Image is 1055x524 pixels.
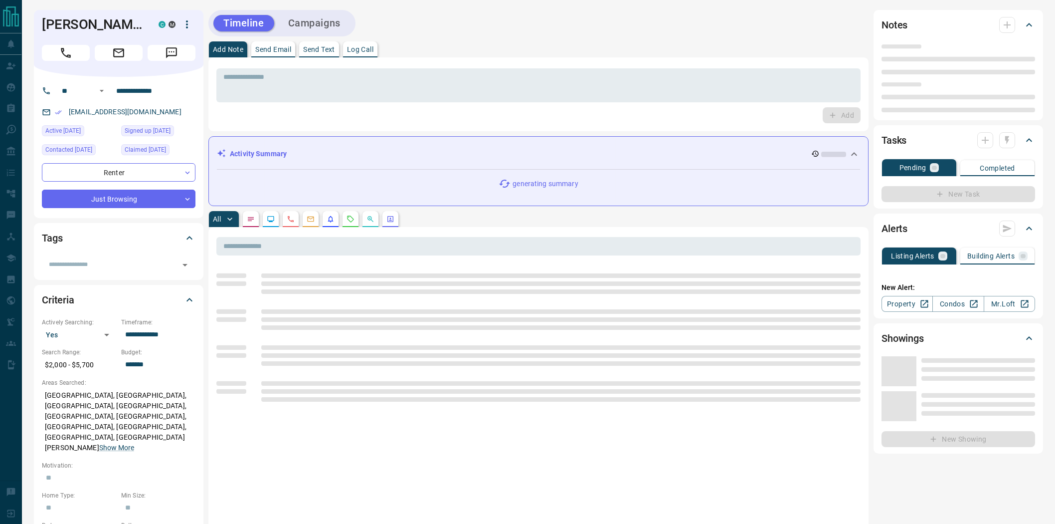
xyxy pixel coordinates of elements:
[96,85,108,97] button: Open
[366,215,374,223] svg: Opportunities
[881,13,1035,37] div: Notes
[42,163,195,182] div: Renter
[178,258,192,272] button: Open
[42,226,195,250] div: Tags
[881,132,906,148] h2: Tasks
[307,215,315,223] svg: Emails
[213,15,274,31] button: Timeline
[932,296,984,312] a: Condos
[881,128,1035,152] div: Tasks
[125,126,171,136] span: Signed up [DATE]
[42,288,195,312] div: Criteria
[121,144,195,158] div: Thu May 01 2025
[42,461,195,470] p: Motivation:
[148,45,195,61] span: Message
[881,221,907,237] h2: Alerts
[891,253,934,260] p: Listing Alerts
[121,125,195,139] div: Thu May 01 2025
[278,15,351,31] button: Campaigns
[303,46,335,53] p: Send Text
[42,45,90,61] span: Call
[125,145,166,155] span: Claimed [DATE]
[159,21,166,28] div: condos.ca
[169,21,176,28] div: mrloft.ca
[327,215,335,223] svg: Listing Alerts
[42,318,116,327] p: Actively Searching:
[899,164,926,171] p: Pending
[121,318,195,327] p: Timeframe:
[513,179,578,189] p: generating summary
[42,125,116,139] div: Wed Aug 13 2025
[980,165,1015,172] p: Completed
[42,144,116,158] div: Wed May 07 2025
[386,215,394,223] svg: Agent Actions
[45,145,92,155] span: Contacted [DATE]
[42,230,62,246] h2: Tags
[881,282,1035,293] p: New Alert:
[213,46,243,53] p: Add Note
[42,327,116,343] div: Yes
[69,108,181,116] a: [EMAIL_ADDRESS][DOMAIN_NAME]
[984,296,1035,312] a: Mr.Loft
[347,215,354,223] svg: Requests
[95,45,143,61] span: Email
[42,357,116,373] p: $2,000 - $5,700
[217,145,860,163] div: Activity Summary
[42,16,144,32] h1: [PERSON_NAME]
[42,292,74,308] h2: Criteria
[347,46,373,53] p: Log Call
[881,330,924,346] h2: Showings
[42,348,116,357] p: Search Range:
[121,348,195,357] p: Budget:
[99,443,134,453] button: Show More
[881,296,933,312] a: Property
[230,149,287,159] p: Activity Summary
[42,491,116,500] p: Home Type:
[881,326,1035,350] div: Showings
[881,17,907,33] h2: Notes
[42,190,195,208] div: Just Browsing
[255,46,291,53] p: Send Email
[247,215,255,223] svg: Notes
[967,253,1015,260] p: Building Alerts
[121,491,195,500] p: Min Size:
[55,109,62,116] svg: Email Verified
[42,387,195,456] p: [GEOGRAPHIC_DATA], [GEOGRAPHIC_DATA], [GEOGRAPHIC_DATA], [GEOGRAPHIC_DATA], [GEOGRAPHIC_DATA], [G...
[287,215,295,223] svg: Calls
[42,378,195,387] p: Areas Searched:
[213,216,221,223] p: All
[881,217,1035,241] div: Alerts
[267,215,275,223] svg: Lead Browsing Activity
[45,126,81,136] span: Active [DATE]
